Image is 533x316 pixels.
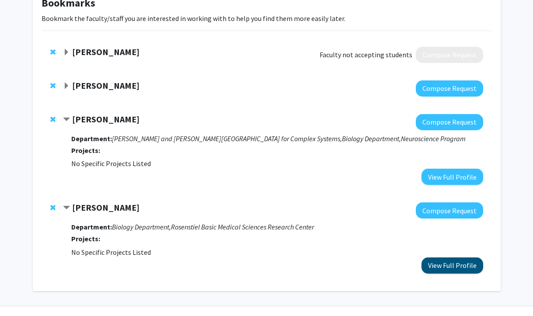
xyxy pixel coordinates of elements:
[401,134,466,143] i: Neuroscience Program
[50,116,56,123] span: Remove Stephen Van Hooser from bookmarks
[63,205,70,212] span: Contract Michael Marr Bookmark
[42,13,492,24] p: Bookmark the faculty/staff you are interested in working with to help you find them more easily l...
[171,222,314,231] i: Rosenstiel Basic Medical Sciences Research Center
[71,146,100,155] strong: Projects:
[112,134,342,143] i: [PERSON_NAME] and [PERSON_NAME][GEOGRAPHIC_DATA] for Complex Systems,
[71,234,100,243] strong: Projects:
[63,83,70,90] span: Expand Kaushik Ragunathan Bookmark
[72,114,139,125] strong: [PERSON_NAME]
[72,80,139,91] strong: [PERSON_NAME]
[422,169,483,185] button: View Full Profile
[320,49,412,60] span: Faculty not accepting students
[71,159,151,168] span: No Specific Projects Listed
[71,248,151,257] span: No Specific Projects Listed
[63,49,70,56] span: Expand Bruce Goode Bookmark
[422,257,483,274] button: View Full Profile
[50,204,56,211] span: Remove Michael Marr from bookmarks
[50,49,56,56] span: Remove Bruce Goode from bookmarks
[71,134,112,143] strong: Department:
[416,114,483,130] button: Compose Request to Stephen Van Hooser
[72,202,139,213] strong: [PERSON_NAME]
[416,80,483,97] button: Compose Request to Kaushik Ragunathan
[50,82,56,89] span: Remove Kaushik Ragunathan from bookmarks
[72,46,139,57] strong: [PERSON_NAME]
[416,47,483,63] button: Compose Request to Bruce Goode
[112,222,171,231] i: Biology Department,
[71,222,112,231] strong: Department:
[7,277,37,309] iframe: Chat
[416,202,483,219] button: Compose Request to Michael Marr
[63,116,70,123] span: Contract Stephen Van Hooser Bookmark
[342,134,401,143] i: Biology Department,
